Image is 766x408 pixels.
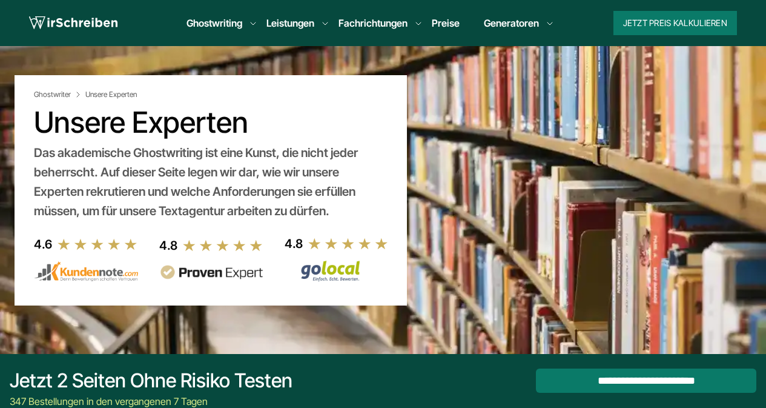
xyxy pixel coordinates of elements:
button: Jetzt Preis kalkulieren [613,11,737,35]
a: Ghostwriter [34,90,83,99]
a: Preise [432,17,460,29]
h1: Unsere Experten [34,105,388,139]
a: Ghostwriting [187,16,242,30]
img: kundennote [34,261,138,282]
div: 4.8 [285,234,303,253]
a: Generatoren [484,16,539,30]
div: 4.8 [159,236,177,255]
img: Wirschreiben Bewertungen [285,260,389,282]
div: Das akademische Ghostwriting ist eine Kunst, die nicht jeder beherrscht. Auf dieser Seite legen w... [34,143,388,221]
a: Leistungen [266,16,314,30]
img: stars [182,239,263,252]
div: 4.6 [34,235,52,254]
img: provenexpert reviews [159,265,263,280]
span: Unsere Experten [85,90,137,99]
img: logo wirschreiben [29,14,117,32]
a: Fachrichtungen [338,16,408,30]
img: stars [308,237,389,250]
div: Jetzt 2 Seiten ohne Risiko testen [10,369,292,393]
img: stars [57,238,138,251]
